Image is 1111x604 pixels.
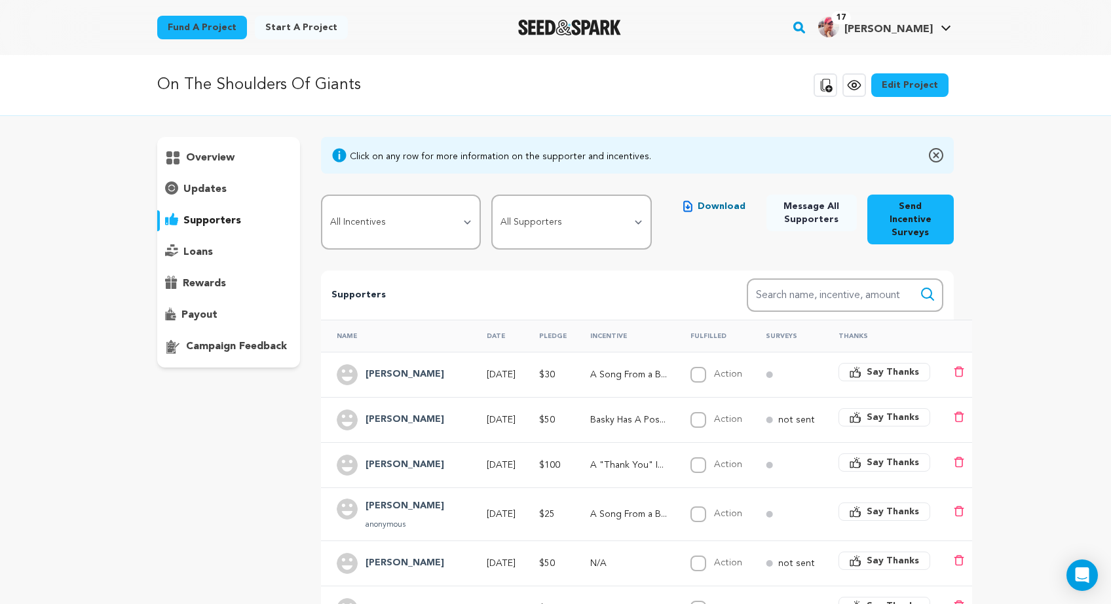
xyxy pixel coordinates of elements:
p: [DATE] [487,368,516,381]
div: Scott D.'s Profile [818,16,933,37]
div: Open Intercom Messenger [1066,559,1098,591]
button: supporters [157,210,300,231]
span: $50 [539,415,555,425]
button: campaign feedback [157,336,300,357]
h4: Eric Vitale [366,457,444,473]
span: Say Thanks [867,456,919,469]
h4: Eric Stalzer [366,556,444,571]
p: overview [186,150,235,166]
a: Seed&Spark Homepage [518,20,621,35]
img: user.png [337,364,358,385]
button: Download [673,195,756,218]
button: Say Thanks [838,502,930,521]
span: [PERSON_NAME] [844,24,933,35]
th: Date [471,320,523,352]
button: Say Thanks [838,363,930,381]
span: Say Thanks [867,366,919,379]
span: $50 [539,559,555,568]
img: Seed&Spark Logo Dark Mode [518,20,621,35]
th: Surveys [750,320,823,352]
th: Pledge [523,320,574,352]
img: user.png [337,553,358,574]
p: A Song From a Basking Shark...to You... [590,368,667,381]
div: Click on any row for more information on the supporter and incentives. [350,150,651,163]
th: Thanks [823,320,938,352]
p: rewards [183,276,226,292]
p: [DATE] [487,508,516,521]
p: updates [183,181,227,197]
span: 17 [831,11,851,24]
h4: Karin Hayes [366,499,444,514]
span: Download [698,200,745,213]
p: loans [183,244,213,260]
p: A "Thank You" In The Film Credits [590,459,667,472]
label: Action [714,415,742,424]
button: Send Incentive Surveys [867,195,954,244]
button: rewards [157,273,300,294]
span: $25 [539,510,555,519]
p: [DATE] [487,413,516,426]
label: Action [714,460,742,469]
p: On The Shoulders Of Giants [157,73,361,97]
th: Incentive [574,320,675,352]
th: Fulfilled [675,320,750,352]
h4: Zoey Greene [366,367,444,383]
span: Say Thanks [867,554,919,567]
img: close-o.svg [929,147,943,163]
h4: Martha Roesler [366,412,444,428]
button: overview [157,147,300,168]
button: loans [157,242,300,263]
span: Message All Supporters [777,200,846,226]
button: Message All Supporters [766,195,857,231]
img: user.png [337,409,358,430]
span: Scott D.'s Profile [816,14,954,41]
img: user.png [337,499,358,519]
label: Action [714,369,742,379]
p: not sent [778,413,815,426]
button: updates [157,179,300,200]
p: campaign feedback [186,339,287,354]
a: Edit Project [871,73,949,97]
span: $30 [539,370,555,379]
button: Say Thanks [838,453,930,472]
p: anonymous [366,519,444,530]
p: Basky Has A Posse sticker [590,413,667,426]
label: Action [714,509,742,518]
p: not sent [778,557,815,570]
span: $100 [539,461,560,470]
button: payout [157,305,300,326]
p: payout [181,307,217,323]
p: [DATE] [487,557,516,570]
p: [DATE] [487,459,516,472]
img: user.png [337,455,358,476]
button: Say Thanks [838,408,930,426]
input: Search name, incentive, amount [747,278,943,312]
p: Supporters [331,288,705,303]
p: A Song From a Basking Shark...to You... [590,508,667,521]
a: Fund a project [157,16,247,39]
a: Start a project [255,16,348,39]
th: Name [321,320,471,352]
span: Say Thanks [867,411,919,424]
button: Say Thanks [838,552,930,570]
span: Say Thanks [867,505,919,518]
img: 73bbabdc3393ef94.png [818,16,839,37]
label: Action [714,558,742,567]
p: N/A [590,557,667,570]
a: Scott D.'s Profile [816,14,954,37]
p: supporters [183,213,241,229]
